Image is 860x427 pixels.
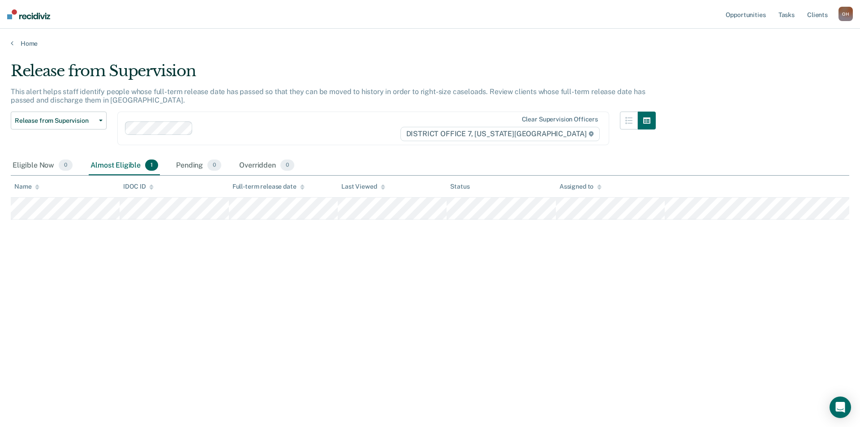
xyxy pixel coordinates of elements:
div: Release from Supervision [11,62,656,87]
div: Clear supervision officers [522,116,598,123]
img: Recidiviz [7,9,50,19]
div: Almost Eligible1 [89,156,160,176]
div: O H [838,7,853,21]
div: Name [14,183,39,190]
span: 1 [145,160,158,171]
span: 0 [59,160,73,171]
div: Overridden0 [237,156,296,176]
div: Open Intercom Messenger [830,397,851,418]
span: 0 [280,160,294,171]
button: OH [838,7,853,21]
div: Eligible Now0 [11,156,74,176]
div: Status [450,183,469,190]
div: IDOC ID [123,183,154,190]
div: Last Viewed [341,183,385,190]
a: Home [11,39,849,47]
div: Pending0 [174,156,223,176]
span: Release from Supervision [15,117,95,125]
p: This alert helps staff identify people whose full-term release date has passed so that they can b... [11,87,645,104]
span: 0 [207,160,221,171]
div: Full-term release date [232,183,305,190]
span: DISTRICT OFFICE 7, [US_STATE][GEOGRAPHIC_DATA] [400,127,600,141]
button: Release from Supervision [11,112,107,129]
div: Assigned to [559,183,602,190]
